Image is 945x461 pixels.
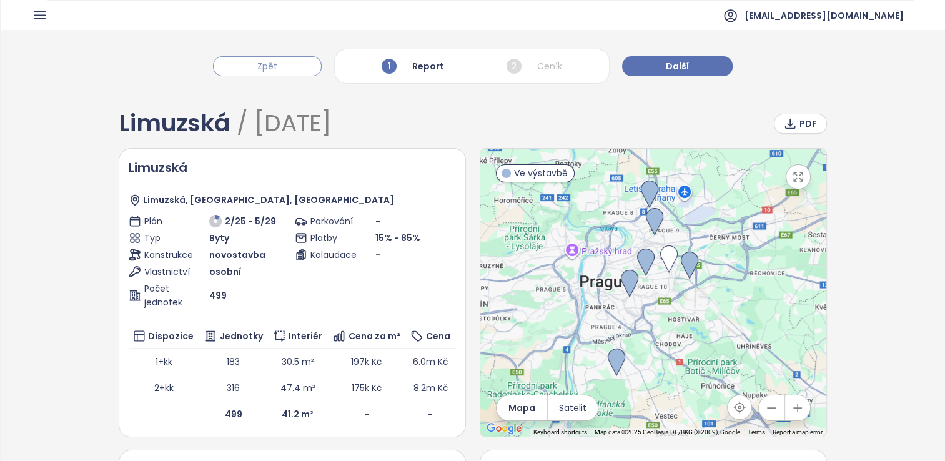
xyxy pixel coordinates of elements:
span: Počet jednotek [144,282,185,309]
span: Mapa [508,401,535,415]
span: Kolaudace [310,248,351,262]
span: Zpět [257,59,277,73]
a: Terms (opens in new tab) [748,429,765,435]
button: Keyboard shortcuts [533,428,587,437]
img: Google [483,420,525,437]
button: Zpět [213,56,322,76]
td: 183 [199,349,268,375]
span: 8.2m Kč [413,382,448,394]
span: Cena za m² [349,329,400,343]
span: Byty [209,231,229,245]
span: [EMAIL_ADDRESS][DOMAIN_NAME] [745,1,904,31]
span: Parkování [310,214,351,228]
b: 41.2 m² [282,408,314,420]
span: Limuzská, [GEOGRAPHIC_DATA], [GEOGRAPHIC_DATA] [143,193,394,207]
span: Jednotky [220,329,263,343]
span: / [DATE] [230,107,331,139]
span: osobní [209,265,241,279]
div: Limuzská [119,112,331,136]
td: 47.4 m² [268,375,328,401]
button: Mapa [497,395,547,420]
span: Plán [144,214,185,228]
span: 499 [209,289,227,302]
span: PDF [799,117,817,131]
td: 2+kk [129,375,199,401]
span: Platby [310,231,351,245]
a: Report a map error [773,429,823,435]
span: Typ [144,231,185,245]
button: PDF [774,114,827,134]
span: - [375,248,380,262]
span: Konstrukce [144,248,185,262]
span: 6.0m Kč [413,355,448,368]
div: Ceník [503,56,565,77]
b: - [428,408,433,420]
span: - [375,215,380,227]
a: Open this area in Google Maps (opens a new window) [483,420,525,437]
td: 1+kk [129,349,199,375]
span: Dispozice [148,329,194,343]
span: Cena [426,329,450,343]
span: Satelit [559,401,586,415]
span: Vlastnictví [144,265,185,279]
span: novostavba [209,248,265,262]
b: - [364,408,369,420]
span: 15% - 85% [375,232,420,244]
span: 1 [382,59,397,74]
span: Další [666,59,689,73]
b: 499 [225,408,242,420]
td: 30.5 m² [268,349,328,375]
span: 2 [507,59,522,74]
span: Interiér [289,329,322,343]
span: Limuzská [129,159,187,176]
button: Satelit [548,395,598,420]
span: 175k Kč [352,382,382,394]
td: 316 [199,375,268,401]
span: 197k Kč [351,355,382,368]
button: Další [622,56,733,76]
div: Report [378,56,447,77]
span: 2/25 - 5/29 [225,214,276,228]
span: Ve výstavbě [514,166,568,180]
span: Map data ©2025 GeoBasis-DE/BKG (©2009), Google [595,429,740,435]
